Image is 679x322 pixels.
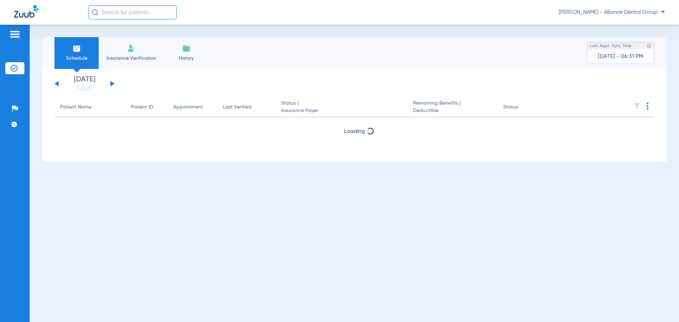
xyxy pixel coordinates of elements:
div: Patient Name [60,104,120,111]
span: Insurance Verification [104,55,159,62]
span: Insurance Payer [281,107,402,115]
div: Patient Name [60,104,91,111]
img: Search Icon [92,9,98,16]
img: Zuub Logo [14,5,39,18]
img: History [182,44,191,53]
input: Search for patients [88,5,177,19]
span: Last Appt. Sync Time: [590,42,632,49]
div: Last Verified [223,104,251,111]
div: Patient ID [131,104,162,111]
a: [DATE] [63,84,106,92]
span: History [169,55,203,62]
th: Status [498,98,545,117]
li: [DATE] [63,76,106,92]
img: hamburger-icon [9,30,21,39]
span: Deductible [413,107,492,115]
img: Manual Insurance Verification [127,44,136,53]
span: Schedule [60,55,93,62]
img: last sync help info [646,43,651,48]
span: Loading [344,129,365,134]
span: [DATE] - 06:31 PM [598,53,643,60]
div: Appointment [173,104,211,111]
img: group-dot-blue.svg [646,103,649,110]
img: Schedule [72,44,81,53]
img: filter.svg [633,103,640,110]
div: Appointment [173,104,203,111]
th: Status | [275,98,407,117]
th: Remaining Benefits | [407,98,497,117]
span: [PERSON_NAME] - Alliance Dental Group [559,9,665,16]
div: Patient ID [131,104,153,111]
div: Last Verified [223,104,270,111]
